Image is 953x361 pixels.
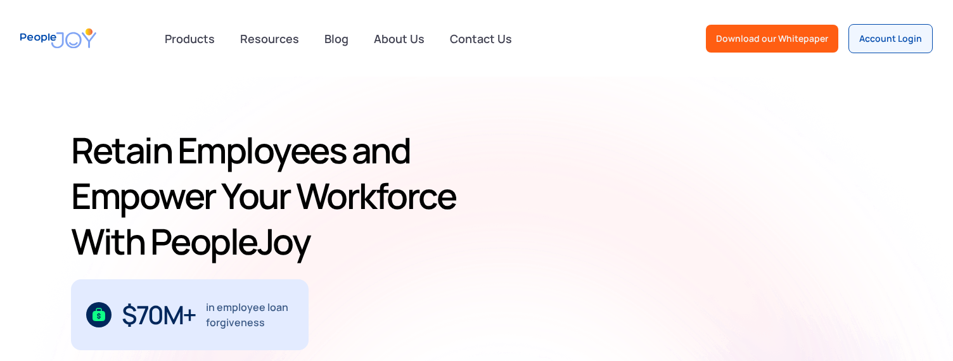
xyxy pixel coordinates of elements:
[848,24,933,53] a: Account Login
[366,25,432,53] a: About Us
[233,25,307,53] a: Resources
[71,127,471,264] h1: Retain Employees and Empower Your Workforce With PeopleJoy
[122,305,196,325] div: $70M+
[20,20,96,56] a: home
[71,279,309,350] div: 1 / 3
[157,26,222,51] div: Products
[706,25,838,53] a: Download our Whitepaper
[859,32,922,45] div: Account Login
[317,25,356,53] a: Blog
[716,32,828,45] div: Download our Whitepaper
[442,25,520,53] a: Contact Us
[206,300,294,330] div: in employee loan forgiveness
